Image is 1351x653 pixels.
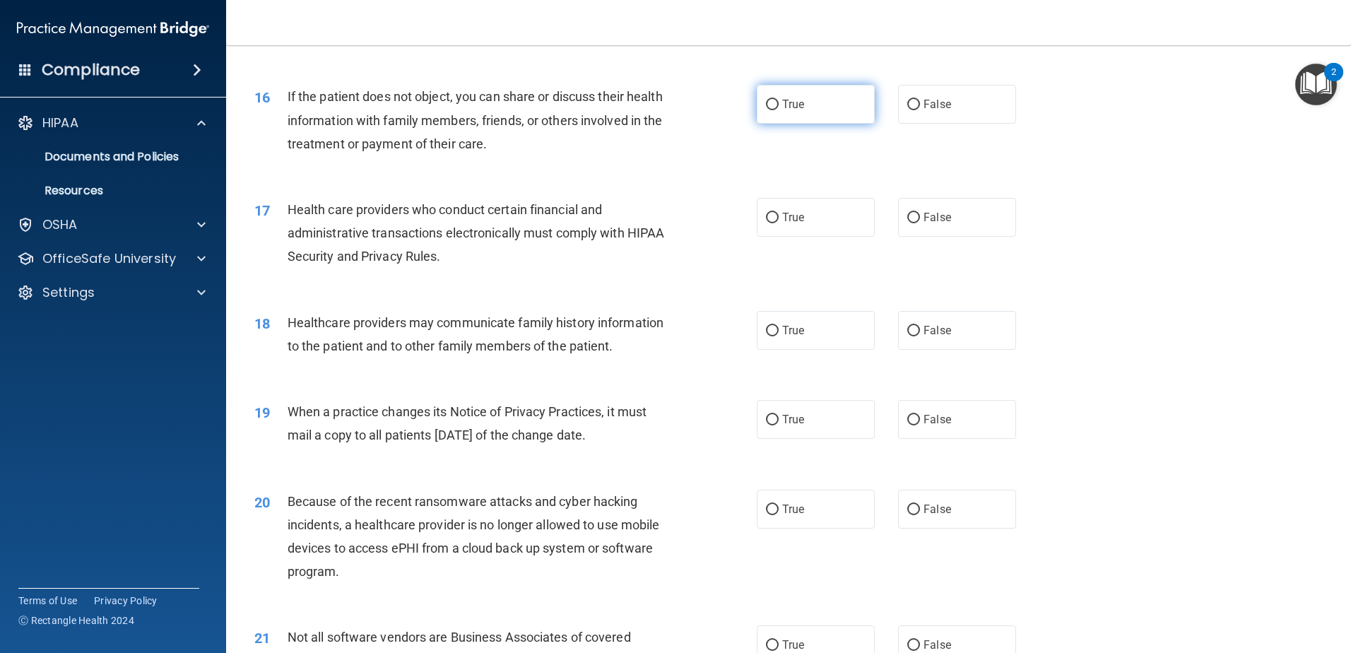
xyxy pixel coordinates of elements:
[924,324,951,337] span: False
[782,324,804,337] span: True
[288,89,663,151] span: If the patient does not object, you can share or discuss their health information with family mem...
[18,613,134,628] span: Ⓒ Rectangle Health 2024
[254,89,270,106] span: 16
[782,502,804,516] span: True
[766,640,779,651] input: True
[9,150,202,164] p: Documents and Policies
[766,505,779,515] input: True
[907,640,920,651] input: False
[42,114,78,131] p: HIPAA
[17,216,206,233] a: OSHA
[907,100,920,110] input: False
[766,213,779,223] input: True
[288,202,665,264] span: Health care providers who conduct certain financial and administrative transactions electronicall...
[288,315,663,353] span: Healthcare providers may communicate family history information to the patient and to other famil...
[42,60,140,80] h4: Compliance
[42,216,78,233] p: OSHA
[254,202,270,219] span: 17
[924,413,951,426] span: False
[1295,64,1337,105] button: Open Resource Center, 2 new notifications
[924,211,951,224] span: False
[766,100,779,110] input: True
[1331,72,1336,90] div: 2
[17,284,206,301] a: Settings
[17,114,206,131] a: HIPAA
[254,315,270,332] span: 18
[42,250,176,267] p: OfficeSafe University
[907,505,920,515] input: False
[924,502,951,516] span: False
[288,494,660,580] span: Because of the recent ransomware attacks and cyber hacking incidents, a healthcare provider is no...
[924,98,951,111] span: False
[782,638,804,652] span: True
[254,404,270,421] span: 19
[907,415,920,425] input: False
[288,404,647,442] span: When a practice changes its Notice of Privacy Practices, it must mail a copy to all patients [DAT...
[17,15,209,43] img: PMB logo
[766,415,779,425] input: True
[782,211,804,224] span: True
[9,184,202,198] p: Resources
[907,213,920,223] input: False
[17,250,206,267] a: OfficeSafe University
[907,326,920,336] input: False
[94,594,158,608] a: Privacy Policy
[18,594,77,608] a: Terms of Use
[42,284,95,301] p: Settings
[782,413,804,426] span: True
[254,494,270,511] span: 20
[254,630,270,647] span: 21
[782,98,804,111] span: True
[924,638,951,652] span: False
[766,326,779,336] input: True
